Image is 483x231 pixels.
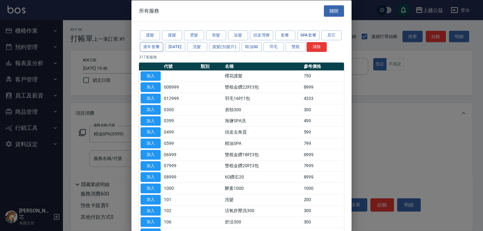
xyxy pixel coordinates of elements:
[141,127,161,137] button: 加入
[162,115,199,127] td: 0399
[162,205,199,217] td: 102
[162,62,199,70] th: 代號
[223,149,302,160] td: 雙棍金鑽18吋3包
[162,138,199,149] td: 0599
[140,30,160,40] button: 護髮
[321,30,341,40] button: 其它
[141,206,161,216] button: 加入
[302,160,344,172] td: 7999
[302,81,344,93] td: 8999
[223,126,302,138] td: 頭皮去角質
[162,216,199,228] td: 106
[206,30,226,40] button: 剪髮
[141,105,161,114] button: 加入
[141,94,161,103] button: 加入
[162,160,199,172] td: 07999
[302,194,344,205] td: 200
[324,5,344,17] button: 關閉
[223,160,302,172] td: 雙棍金鑽20吋3包
[141,150,161,159] button: 加入
[223,104,302,115] td: 肩頸300
[241,42,262,52] button: 精油50
[141,116,161,126] button: 加入
[184,30,204,40] button: 燙髮
[223,138,302,149] td: 精油SPA
[141,217,161,227] button: 加入
[302,183,344,194] td: 1000
[302,138,344,149] td: 799
[302,62,344,70] th: 參考價格
[139,8,159,14] span: 所有服務
[275,30,295,40] button: 套餐
[302,104,344,115] td: 300
[165,42,185,52] button: [DATE]
[162,93,199,104] td: 012999
[162,30,182,40] button: 接髮
[162,171,199,183] td: 08999
[307,42,327,52] button: 清除
[139,54,344,60] p: 317 筆服務
[162,194,199,205] td: 101
[141,71,161,81] button: 加入
[141,195,161,204] button: 加入
[162,104,199,115] td: 0300
[223,115,302,127] td: 海鹽SPA洗
[302,216,344,228] td: 300
[264,42,284,52] button: 羽毛
[302,205,344,217] td: 300
[223,216,302,228] td: 舒活300
[209,42,240,52] button: 接髮(扣髮片)
[223,70,302,82] td: 櫻花護髮
[162,183,199,194] td: 1000
[141,82,161,92] button: 加入
[223,171,302,183] td: 6D鑽石20
[187,42,207,52] button: 洗髮
[223,62,302,70] th: 名稱
[141,161,161,171] button: 加入
[162,149,199,160] td: 06999
[302,126,344,138] td: 599
[223,93,302,104] td: 羽毛16吋1包
[302,149,344,160] td: 6999
[141,139,161,148] button: 加入
[162,81,199,93] td: 008999
[297,30,320,40] button: SPA套餐
[141,184,161,193] button: 加入
[302,93,344,104] td: 4333
[223,81,302,93] td: 雙棍金鑽22吋3包
[199,62,223,70] th: 類別
[286,42,306,52] button: 雙棍
[302,171,344,183] td: 8999
[140,42,163,52] button: 過年套餐
[228,30,248,40] button: 染髮
[250,30,273,40] button: 頭皮理療
[302,70,344,82] td: 750
[162,126,199,138] td: 0499
[302,115,344,127] td: 499
[141,172,161,182] button: 加入
[223,183,302,194] td: 酵素1000
[223,194,302,205] td: 洗髮
[223,205,302,217] td: 活氧舒壓洗300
